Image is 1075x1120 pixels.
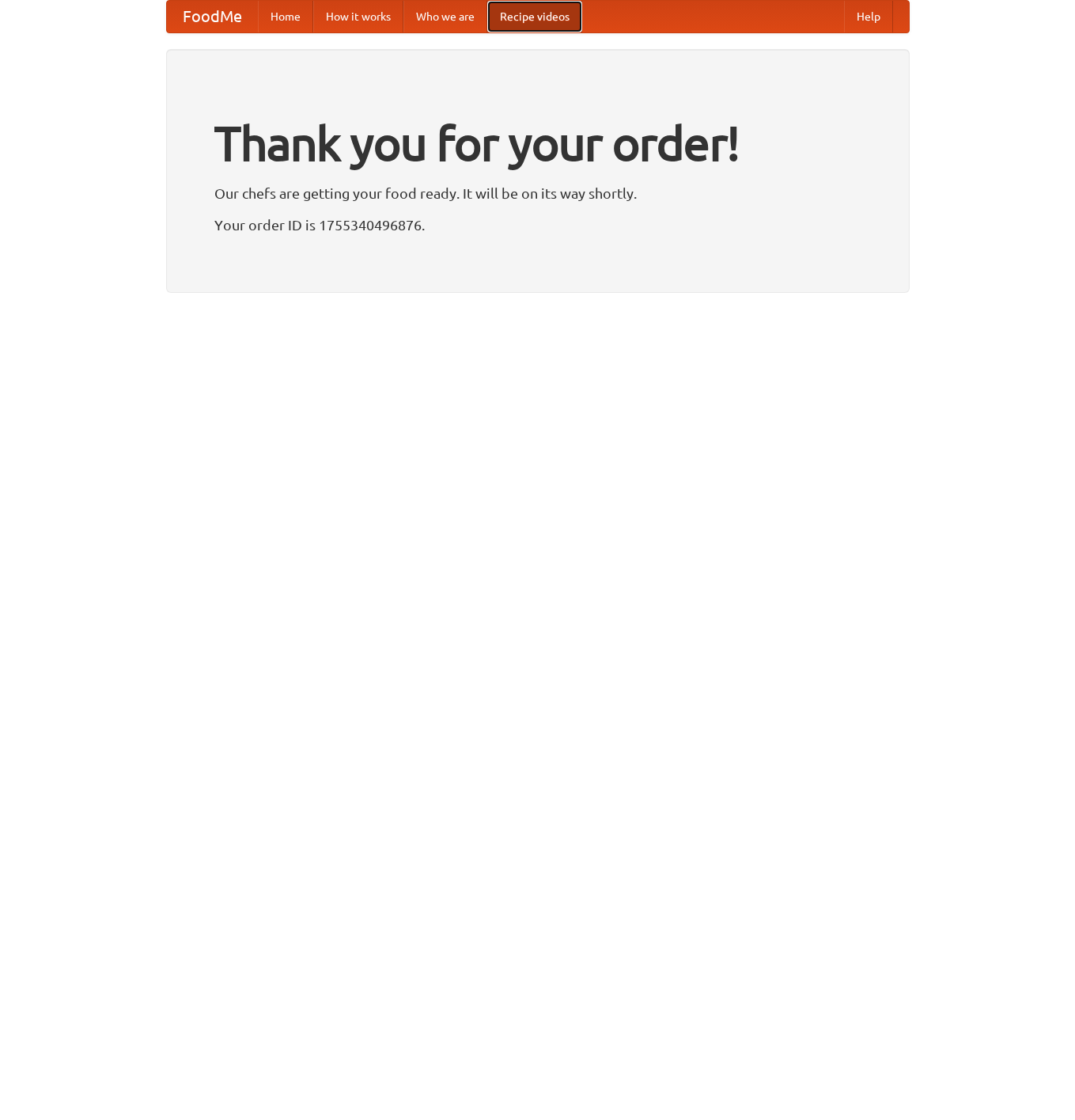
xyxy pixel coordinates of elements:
[167,1,258,32] a: FoodMe
[214,213,861,237] p: Your order ID is 1755340496876.
[214,105,861,181] h1: Thank you for your order!
[313,1,403,32] a: How it works
[403,1,487,32] a: Who we are
[844,1,893,32] a: Help
[487,1,582,32] a: Recipe videos
[258,1,313,32] a: Home
[214,181,861,205] p: Our chefs are getting your food ready. It will be on its way shortly.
